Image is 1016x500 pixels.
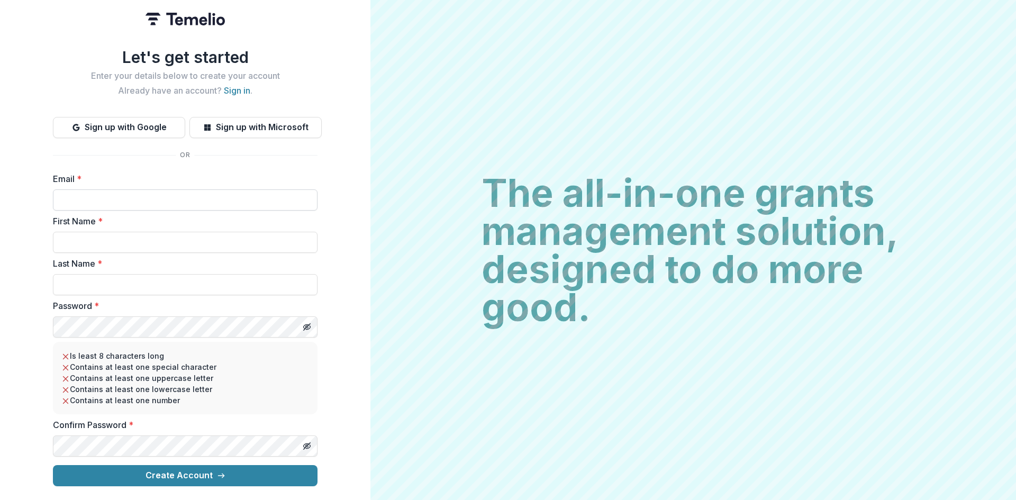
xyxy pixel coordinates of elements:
[53,299,311,312] label: Password
[53,257,311,270] label: Last Name
[61,395,309,406] li: Contains at least one number
[189,117,322,138] button: Sign up with Microsoft
[224,85,250,96] a: Sign in
[53,172,311,185] label: Email
[146,13,225,25] img: Temelio
[53,419,311,431] label: Confirm Password
[61,350,309,361] li: Is least 8 characters long
[61,361,309,372] li: Contains at least one special character
[53,71,317,81] h2: Enter your details below to create your account
[298,319,315,335] button: Toggle password visibility
[53,465,317,486] button: Create Account
[53,48,317,67] h1: Let's get started
[61,372,309,384] li: Contains at least one uppercase letter
[53,215,311,228] label: First Name
[61,384,309,395] li: Contains at least one lowercase letter
[298,438,315,454] button: Toggle password visibility
[53,117,185,138] button: Sign up with Google
[53,86,317,96] h2: Already have an account? .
